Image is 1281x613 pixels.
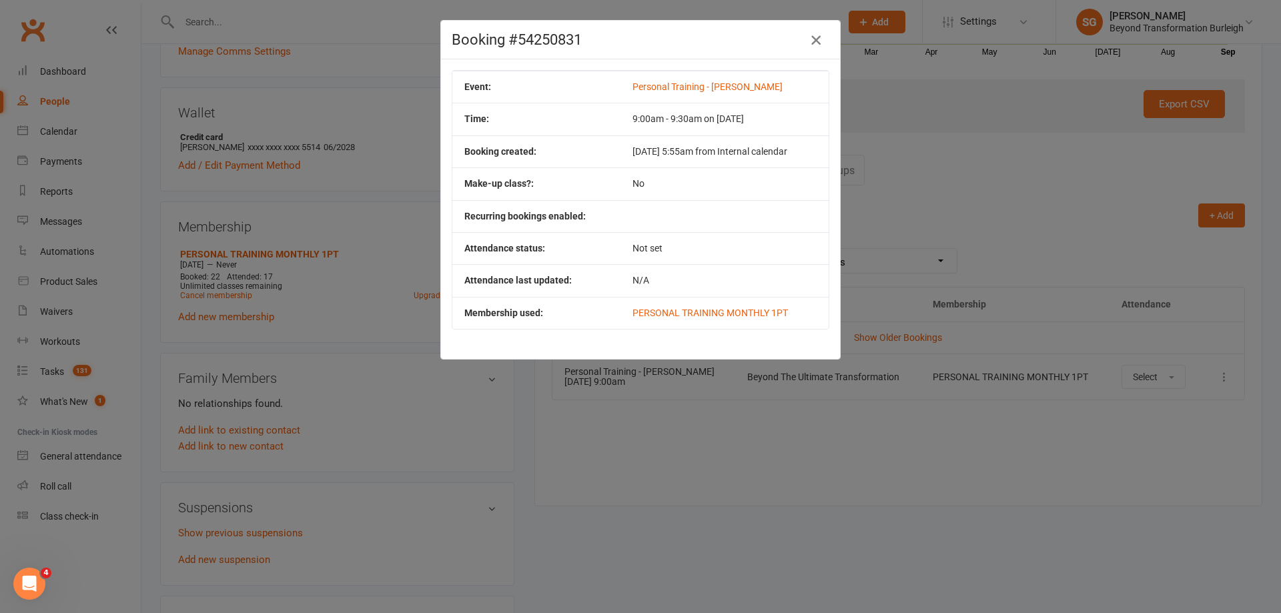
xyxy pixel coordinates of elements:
h4: Booking #54250831 [452,31,829,48]
td: Not set [620,232,829,264]
span: 4 [41,568,51,578]
a: PERSONAL TRAINING MONTHLY 1PT [632,308,788,318]
button: Close [805,29,827,51]
b: Attendance status: [464,243,545,253]
b: Recurring bookings enabled: [464,211,586,221]
b: Time: [464,113,489,124]
b: Event: [464,81,491,92]
span: N/A [632,275,649,285]
b: Booking created: [464,146,536,157]
b: Attendance last updated: [464,275,572,285]
b: Membership used: [464,308,543,318]
a: Personal Training - [PERSON_NAME] [632,81,783,92]
td: [DATE] 5:55am from Internal calendar [620,135,829,167]
iframe: Intercom live chat [13,568,45,600]
td: 9:00am - 9:30am on [DATE] [620,103,829,135]
td: No [620,167,829,199]
b: Make-up class?: [464,178,534,189]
